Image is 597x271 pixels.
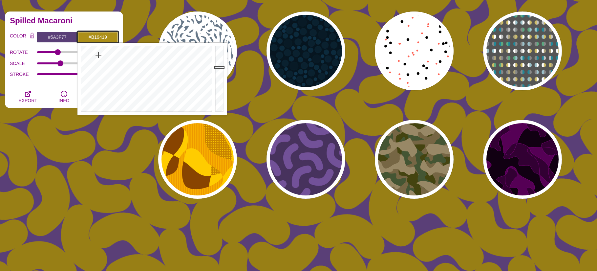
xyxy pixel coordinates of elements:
[158,120,237,199] button: simple patterns fill weird blob shapes in brown and yellow
[375,120,454,199] button: army-like camo pattern
[46,85,82,108] button: INFO
[10,70,37,79] label: STROKE
[483,120,562,199] button: blob intersections in purple
[10,18,118,23] h2: Spilled Macaroni
[18,98,37,103] span: EXPORT
[267,120,345,199] button: purple brain like organic pattern
[10,59,37,68] label: SCALE
[58,98,69,103] span: INFO
[158,11,237,90] button: gray texture pattern on white
[10,32,27,43] label: COLOR
[27,32,37,41] button: Color Lock
[267,11,345,90] button: navy blue bubbles fill background
[10,48,37,56] label: ROTATE
[483,11,562,90] button: grid of mismatching half-circle pair
[10,85,46,108] button: EXPORT
[375,11,454,90] button: black and red spatter drops on white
